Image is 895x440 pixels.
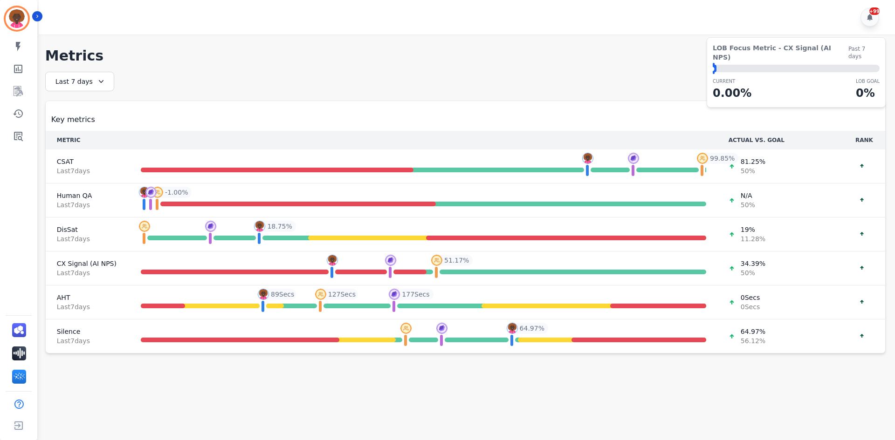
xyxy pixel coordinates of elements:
img: profile-pic [628,153,639,164]
span: 81.25 % [741,157,765,166]
img: profile-pic [436,323,447,334]
img: profile-pic [385,255,396,266]
span: Last 7 day s [57,234,118,244]
img: profile-pic [507,323,518,334]
span: Silence [57,327,118,336]
h1: Metrics [45,47,886,64]
img: profile-pic [697,153,708,164]
img: Bordered avatar [6,7,28,30]
img: profile-pic [139,221,150,232]
span: Human QA [57,191,118,200]
span: N/A [741,191,755,200]
span: 50 % [741,268,765,278]
th: ACTUAL VS. GOAL [717,131,843,149]
span: -1.00 % [165,188,188,197]
span: 56.12 % [741,336,765,345]
span: 34.39 % [741,259,765,268]
span: LOB Focus Metric - CX Signal (AI NPS) [713,43,848,62]
span: 50 % [741,200,755,210]
div: Last 7 days [45,72,114,91]
img: profile-pic [139,187,150,198]
span: AHT [57,293,118,302]
img: profile-pic [254,221,265,232]
span: Last 7 day s [57,200,118,210]
span: 177 Secs [402,290,429,299]
img: profile-pic [145,187,157,198]
p: CURRENT [713,78,751,85]
span: DisSat [57,225,118,234]
span: 0 Secs [741,293,760,302]
img: profile-pic [152,187,163,198]
img: profile-pic [431,255,442,266]
span: CSAT [57,157,118,166]
p: 0 % [856,85,880,102]
img: profile-pic [389,289,400,300]
img: profile-pic [327,255,338,266]
img: profile-pic [582,153,593,164]
div: ⬤ [713,65,716,72]
span: 127 Secs [328,290,356,299]
span: 64.97 % [520,324,544,333]
span: 11.28 % [741,234,765,244]
span: 99.85 % [710,154,735,163]
span: Last 7 day s [57,302,118,311]
span: 18.75 % [267,222,292,231]
span: Past 7 days [848,45,880,60]
img: profile-pic [400,323,412,334]
span: Last 7 day s [57,166,118,176]
div: +99 [869,7,880,15]
span: 50 % [741,166,765,176]
span: Last 7 day s [57,336,118,345]
span: 51.17 % [444,256,469,265]
img: profile-pic [205,221,216,232]
span: CX Signal (AI NPS) [57,259,118,268]
p: LOB Goal [856,78,880,85]
th: METRIC [46,131,130,149]
span: 19 % [741,225,765,234]
span: 0 Secs [741,302,760,311]
span: Key metrics [51,114,95,125]
span: 64.97 % [741,327,765,336]
span: 89 Secs [271,290,294,299]
img: profile-pic [258,289,269,300]
span: Last 7 day s [57,268,118,278]
th: RANK [843,131,885,149]
p: 0.00 % [713,85,751,102]
img: profile-pic [315,289,326,300]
